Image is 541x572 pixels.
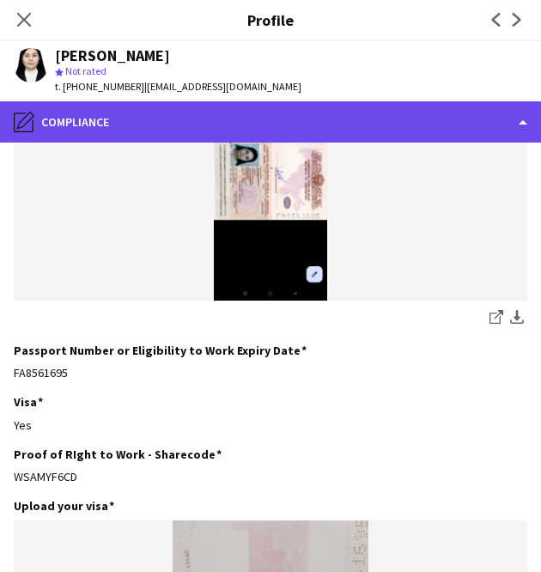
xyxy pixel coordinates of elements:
span: t. [PHONE_NUMBER] [55,80,144,93]
span: | [EMAIL_ADDRESS][DOMAIN_NAME] [144,80,301,93]
h3: Upload your visa [14,498,114,514]
div: FA8561695 [14,365,527,380]
h3: Proof of RIght to Work - Sharecode [14,447,222,462]
h3: Visa [14,394,43,410]
div: Yes [14,417,527,433]
div: [PERSON_NAME] [55,48,170,64]
img: Screenshot_2025-09-23-10-27-28-478_com.google.android.apps.nbu.files.jpg [14,49,527,301]
span: Not rated [65,64,106,77]
div: WSAMYF6CD [14,469,527,484]
h3: Passport Number or Eligibility to Work Expiry Date [14,343,307,358]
